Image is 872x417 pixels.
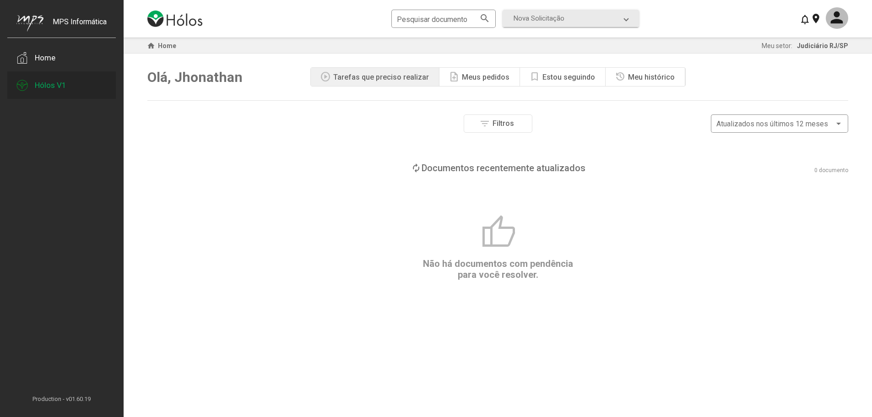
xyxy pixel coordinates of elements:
div: Meu histórico [628,73,675,81]
img: mps-image-cropped.png [16,15,43,32]
div: Estou seguindo [542,73,595,81]
div: Hólos V1 [35,81,66,90]
button: Filtros [464,114,532,133]
span: Meu setor: [762,42,792,49]
span: Nova Solicitação [514,14,564,22]
span: Home [158,42,176,49]
div: 0 documento [814,167,848,173]
div: Documentos recentemente atualizados [422,162,585,173]
mat-icon: home [146,40,157,51]
mat-icon: note_add [449,71,460,82]
mat-icon: search [479,12,490,23]
mat-icon: bookmark [529,71,540,82]
div: Home [35,53,55,62]
mat-icon: location_on [810,13,821,24]
mat-icon: play_circle [320,71,331,82]
span: Atualizados nos últimos 12 meses [716,119,828,128]
img: logo-holos.png [147,11,202,27]
div: MPS Informática [53,17,107,40]
span: Olá, Jhonathan [147,69,243,85]
span: Production - v01.60.19 [7,395,116,402]
div: Tarefas que preciso realizar [333,73,429,81]
mat-icon: history [615,71,626,82]
mat-icon: filter_list [479,118,490,129]
mat-icon: thumb_up [479,214,517,251]
mat-expansion-panel-header: Nova Solicitação [503,10,639,27]
span: Não há documentos com pendência para você resolver. [423,258,573,280]
span: Judiciário RJ/SP [797,42,848,49]
mat-icon: loop [411,162,422,173]
span: Filtros [493,119,514,128]
div: Meus pedidos [462,73,509,81]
